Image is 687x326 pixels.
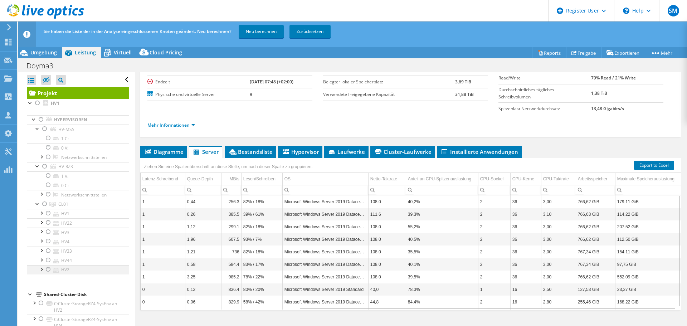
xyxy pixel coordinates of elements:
td: Column Arbeitsspeicher, Value 766,63 GiB [576,208,615,220]
td: Column CPU-Sockel, Value 2 [478,208,510,220]
div: Anteil an CPU-Spitzenauslastung [408,175,471,183]
td: Column Anteil an CPU-Spitzenauslastung, Value 39,5% [406,271,478,283]
b: 31,88 TiB [455,91,474,97]
td: Column OS, Value Microsoft Windows Server 2019 Datacenter [282,271,368,283]
td: Column Netto-Taktrate, Value 108,0 [368,271,406,283]
a: Netzwerkschnittstellen [27,190,129,199]
a: HV44 [27,256,129,265]
span: Virtuell [114,49,132,56]
td: Column OS, Value Microsoft Windows Server 2019 Datacenter [282,220,368,233]
td: Lesen/Schreiben Column [241,173,282,185]
td: Column Lesen/Schreiben, Value 80% / 20% [241,283,282,296]
td: Column CPU-Sockel, Value 2 [478,195,510,208]
label: Durchschnittliches tägliches Schreibvolumen [498,86,591,101]
td: Column CPU-Kerne, Value 36 [510,208,541,220]
td: Column CPU-Sockel, Filter cell [478,185,510,195]
td: Column CPU-Kerne, Value 36 [510,245,541,258]
td: Column CPU-Taktrate, Value 3,00 [541,195,576,208]
span: Leistung [75,49,96,56]
div: Ziehen Sie eine Spaltenüberschrift an diese Stelle, um nach dieser Spalte zu gruppieren. [142,162,315,172]
td: Column Lesen/Schreiben, Value 83% / 17% [241,258,282,271]
td: Maximale Speicherauslastung Column [615,173,681,185]
td: Column Latenz Schreibend, Value 1 [140,195,185,208]
td: MB/s Column [221,173,241,185]
td: Column Netto-Taktrate, Value 108,0 [368,233,406,245]
td: Column Arbeitsspeicher, Value 255,46 GiB [576,296,615,308]
a: Export to Excel [634,161,674,170]
td: Column Anteil an CPU-Spitzenauslastung, Filter cell [406,185,478,195]
td: Column CPU-Taktrate, Value 3,00 [541,220,576,233]
td: Anteil an CPU-Spitzenauslastung Column [406,173,478,185]
a: 0 C: [27,181,129,190]
div: MB/s [229,175,239,183]
div: Maximale Speicherauslastung [617,175,674,183]
label: Spitzenlast Netzwerkdurchsatz [498,105,591,112]
a: HV-RZ3 [27,162,129,171]
td: Column Arbeitsspeicher, Value 766,62 GiB [576,271,615,283]
span: Bestandsliste [228,148,273,155]
td: Column CPU-Sockel, Value 2 [478,245,510,258]
td: Column OS, Value Microsoft Windows Server 2019 Datacenter [282,195,368,208]
div: Latenz Schreibend [142,175,178,183]
td: Column Arbeitsspeicher, Value 767,34 GiB [576,245,615,258]
td: Column Anteil an CPU-Spitzenauslastung, Value 78,3% [406,283,478,296]
span: Server [193,148,219,155]
td: CPU-Kerne Column [510,173,541,185]
td: Column CPU-Kerne, Value 36 [510,271,541,283]
td: Column MB/s, Value 385.5 [221,208,241,220]
div: Netto-Taktrate [370,175,397,183]
div: CPU-Kerne [512,175,534,183]
td: Column Netto-Taktrate, Value 108,0 [368,258,406,271]
td: Netto-Taktrate Column [368,173,406,185]
td: Column OS, Value Microsoft Windows Server 2019 Datacenter [282,258,368,271]
td: Column Maximale Speicherauslastung, Value 112,50 GiB [615,233,681,245]
a: HV4 [27,237,129,246]
span: Diagramme [144,148,184,155]
td: Column CPU-Sockel, Value 2 [478,233,510,245]
a: Mehr Informationen [147,122,195,128]
svg: \n [623,8,629,14]
td: Column Anteil an CPU-Spitzenauslastung, Value 40,2% [406,195,478,208]
label: Belegter lokaler Speicherplatz [323,78,455,86]
td: Column Latenz Schreibend, Value 1 [140,208,185,220]
a: Hypervisoren [27,115,129,125]
td: Column Netto-Taktrate, Value 108,0 [368,220,406,233]
td: Column CPU-Sockel, Value 1 [478,283,510,296]
td: Column Anteil an CPU-Spitzenauslastung, Value 84,4% [406,296,478,308]
b: 3,69 TiB [455,79,471,85]
div: Arbeitsspeicher [578,175,608,183]
td: Column Anteil an CPU-Spitzenauslastung, Value 55,2% [406,220,478,233]
td: Column OS, Value Microsoft Windows Server 2019 Datacenter [282,245,368,258]
td: Column CPU-Taktrate, Filter cell [541,185,576,195]
td: Column CPU-Kerne, Value 36 [510,220,541,233]
td: Column Arbeitsspeicher, Value 766,62 GiB [576,233,615,245]
td: Column Queue-Depth, Value 3,25 [185,271,221,283]
a: Netzwerkschnittstellen [27,153,129,162]
a: 0 V: [27,143,129,152]
a: Mehr [645,47,678,58]
td: Column Lesen/Schreiben, Value 39% / 61% [241,208,282,220]
a: Reports [532,47,566,58]
td: Column CPU-Kerne, Value 16 [510,283,541,296]
td: Column Maximale Speicherauslastung, Value 154,11 GiB [615,245,681,258]
div: Lesen/Schreiben [243,175,276,183]
td: Column OS, Value Microsoft Windows Server 2019 Datacenter [282,208,368,220]
td: Column Lesen/Schreiben, Value 78% / 22% [241,271,282,283]
td: Column MB/s, Value 607.5 [221,233,241,245]
td: Column Queue-Depth, Value 0,06 [185,296,221,308]
a: HV3 [27,228,129,237]
a: Exportieren [601,47,645,58]
a: HV22 [27,218,129,228]
td: Column Latenz Schreibend, Value 1 [140,233,185,245]
td: Column Queue-Depth, Value 0,26 [185,208,221,220]
td: Column MB/s, Value 256.3 [221,195,241,208]
td: Column Maximale Speicherauslastung, Value 114,22 GiB [615,208,681,220]
td: Column CPU-Sockel, Value 2 [478,296,510,308]
td: Column Anteil an CPU-Spitzenauslastung, Value 35,5% [406,245,478,258]
td: Column Lesen/Schreiben, Filter cell [241,185,282,195]
td: Column Lesen/Schreiben, Value 82% / 18% [241,195,282,208]
span: HV-MSS [58,126,74,132]
div: CPU-Taktrate [543,175,569,183]
td: Column Latenz Schreibend, Value 1 [140,258,185,271]
a: Neu berechnen [239,25,284,38]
